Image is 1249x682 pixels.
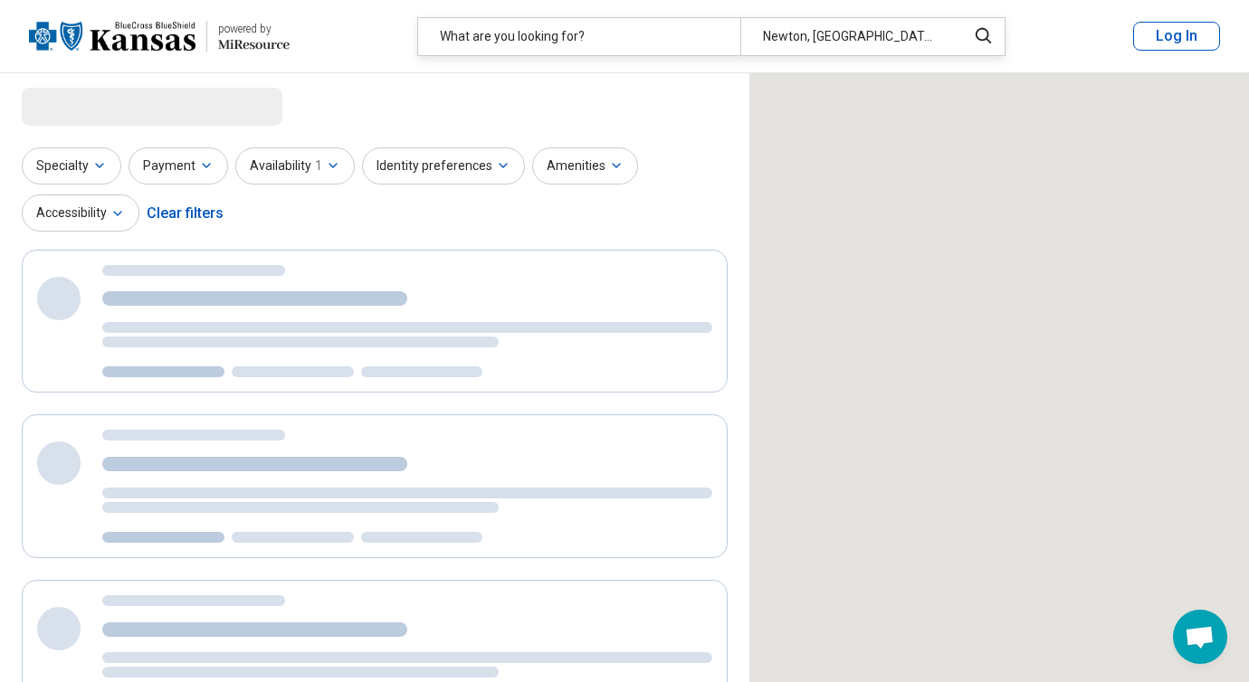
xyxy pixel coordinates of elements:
[129,147,228,185] button: Payment
[29,14,195,58] img: Blue Cross Blue Shield Kansas
[1173,610,1227,664] div: Open chat
[22,147,121,185] button: Specialty
[418,18,740,55] div: What are you looking for?
[218,21,290,37] div: powered by
[1133,22,1220,51] button: Log In
[532,147,638,185] button: Amenities
[29,14,290,58] a: Blue Cross Blue Shield Kansaspowered by
[235,147,355,185] button: Availability1
[22,88,174,124] span: Loading...
[147,192,224,235] div: Clear filters
[362,147,525,185] button: Identity preferences
[740,18,955,55] div: Newton, [GEOGRAPHIC_DATA]
[315,156,322,175] span: 1
[22,194,139,232] button: Accessibility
